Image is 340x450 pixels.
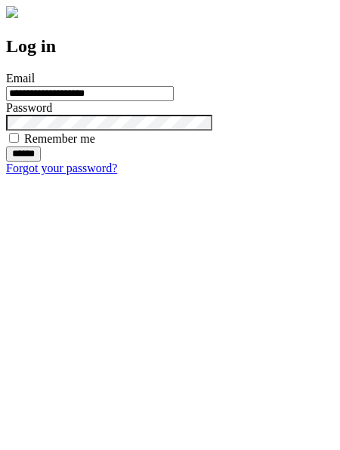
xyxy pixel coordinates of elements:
label: Remember me [24,132,95,145]
label: Email [6,72,35,85]
label: Password [6,101,52,114]
img: logo-4e3dc11c47720685a147b03b5a06dd966a58ff35d612b21f08c02c0306f2b779.png [6,6,18,18]
h2: Log in [6,36,334,57]
a: Forgot your password? [6,162,117,174]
